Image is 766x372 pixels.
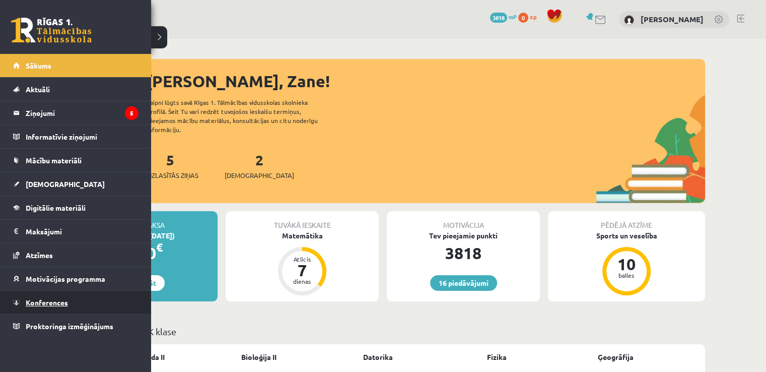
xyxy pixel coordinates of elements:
a: Maksājumi [13,220,138,243]
div: Tev pieejamie punkti [387,230,540,241]
span: Motivācijas programma [26,274,105,283]
legend: Ziņojumi [26,101,138,125]
div: Motivācija [387,211,540,230]
a: Bioloģija II [241,352,276,362]
span: xp [530,13,536,21]
div: [PERSON_NAME], Zane! [146,69,705,93]
p: Mācību plāns 12.a2 JK klase [64,325,701,338]
a: Konferences [13,291,138,314]
span: Sākums [26,61,51,70]
a: 16 piedāvājumi [430,275,497,291]
span: Konferences [26,298,68,307]
div: Sports un veselība [548,230,705,241]
span: Digitālie materiāli [26,203,86,212]
div: dienas [287,278,317,284]
a: Ziņojumi5 [13,101,138,125]
div: Laipni lūgts savā Rīgas 1. Tālmācības vidusskolas skolnieka profilā. Šeit Tu vari redzēt tuvojošo... [147,98,335,134]
div: 3818 [387,241,540,265]
a: 3818 mP [490,13,517,21]
span: [DEMOGRAPHIC_DATA] [225,170,294,180]
div: 10 [611,256,642,272]
span: Neizlasītās ziņas [142,170,198,180]
i: 5 [125,106,138,120]
span: 0 [518,13,528,23]
a: Atzīmes [13,243,138,267]
a: Motivācijas programma [13,267,138,290]
a: Sports un veselība 10 balles [548,230,705,297]
legend: Informatīvie ziņojumi [26,125,138,148]
a: Datorika [363,352,393,362]
a: Matemātika Atlicis 7 dienas [226,230,379,297]
legend: Maksājumi [26,220,138,243]
a: Digitālie materiāli [13,196,138,219]
span: Proktoringa izmēģinājums [26,322,113,331]
a: 0 xp [518,13,541,21]
img: Zane Purvlīce [624,15,634,25]
span: [DEMOGRAPHIC_DATA] [26,179,105,189]
div: 7 [287,262,317,278]
div: Atlicis [287,256,317,262]
a: 2[DEMOGRAPHIC_DATA] [225,151,294,180]
div: Pēdējā atzīme [548,211,705,230]
span: Atzīmes [26,251,53,260]
a: Ģeogrāfija [598,352,634,362]
a: Fizika [487,352,507,362]
a: Sākums [13,54,138,77]
a: Rīgas 1. Tālmācības vidusskola [11,18,92,43]
span: € [156,240,163,255]
div: Matemātika [226,230,379,241]
a: [DEMOGRAPHIC_DATA] [13,172,138,196]
a: [PERSON_NAME] [641,14,704,24]
a: Informatīvie ziņojumi [13,125,138,148]
span: 3818 [490,13,507,23]
span: Aktuāli [26,85,50,94]
div: Tuvākā ieskaite [226,211,379,230]
span: mP [509,13,517,21]
a: Proktoringa izmēģinājums [13,315,138,338]
a: Mācību materiāli [13,149,138,172]
a: Aktuāli [13,78,138,101]
div: balles [611,272,642,278]
a: 5Neizlasītās ziņas [142,151,198,180]
span: Mācību materiāli [26,156,82,165]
